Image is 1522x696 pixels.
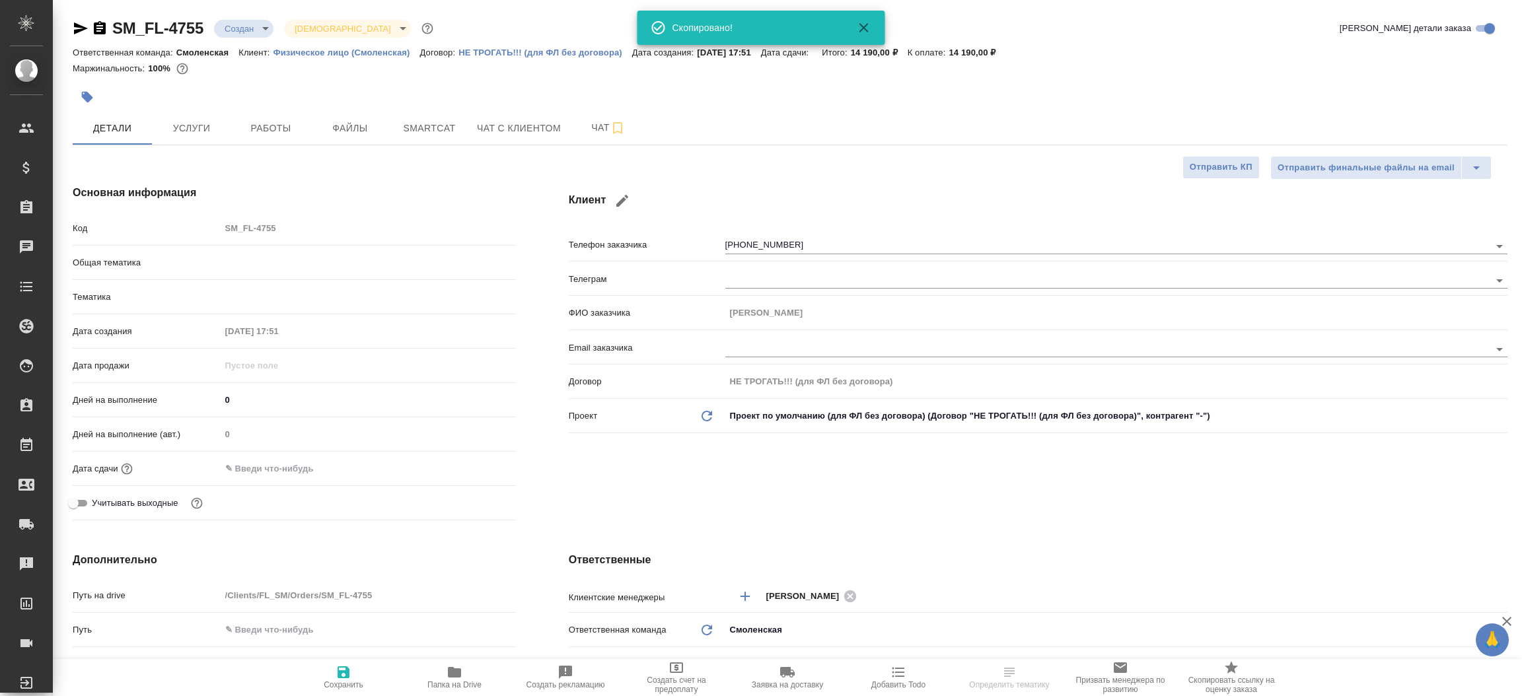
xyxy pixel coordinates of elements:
input: Пустое поле [725,372,1507,391]
p: 14 190,00 ₽ [851,48,908,57]
div: ​ [221,286,516,308]
input: ✎ Введи что-нибудь [221,459,336,478]
button: Скопировать ссылку для ЯМессенджера [73,20,89,36]
span: Smartcat [398,120,461,137]
button: Доп статусы указывают на важность/срочность заказа [419,20,436,37]
button: Open [1500,595,1503,598]
span: Учитывать выходные [92,497,178,510]
span: Заявка на доставку [752,680,823,689]
input: Пустое поле [725,303,1507,322]
span: Отправить КП [1190,160,1252,175]
p: Проект [569,409,598,423]
button: Если добавить услуги и заполнить их объемом, то дата рассчитается автоматически [118,460,135,477]
input: ✎ Введи что-нибудь [221,620,516,639]
span: Скопировать ссылку на оценку заказа [1184,676,1279,694]
p: Итого: [822,48,850,57]
button: Отправить КП [1182,156,1260,179]
p: Клиентские менеджеры [569,591,725,604]
span: Детали [81,120,144,137]
h4: Клиент [569,185,1507,217]
p: Дата продажи [73,359,221,372]
h4: Дополнительно [73,552,516,568]
p: Смоленская [176,48,239,57]
span: 🙏 [1481,626,1504,654]
button: Добавить Todo [843,659,954,696]
div: split button [1270,156,1492,180]
p: Ответственная команда: [73,48,176,57]
div: Скопировано! [672,21,838,34]
p: Договор: [420,48,459,57]
span: Папка на Drive [427,680,482,689]
button: Добавить менеджера [729,580,761,612]
p: Ответственная команда [569,623,667,637]
p: Дней на выполнение (авт.) [73,428,221,441]
input: Пустое поле [221,425,516,444]
input: Пустое поле [221,219,516,238]
button: Скопировать ссылку на оценку заказа [1176,659,1287,696]
p: Клиент: [238,48,273,57]
svg: Подписаться [610,120,626,136]
div: ✎ Введи что-нибудь [221,653,516,676]
p: Дата создания [73,325,221,338]
button: Создать рекламацию [510,659,621,696]
input: ✎ Введи что-нибудь [221,390,516,409]
button: Папка на Drive [399,659,510,696]
p: Направление услуг [73,658,221,671]
button: [DEMOGRAPHIC_DATA] [291,23,394,34]
button: Заявка на доставку [732,659,843,696]
p: Дата сдачи: [761,48,812,57]
button: 0.00 RUB; [174,60,191,77]
span: Отправить финальные файлы на email [1278,160,1455,176]
input: Пустое поле [221,322,336,341]
a: Физическое лицо (Смоленская) [273,46,419,57]
div: Создан [284,20,410,38]
p: К оплате: [908,48,949,57]
button: 🙏 [1476,623,1509,656]
div: ✎ Введи что-нибудь [225,658,500,671]
button: Создать счет на предоплату [621,659,732,696]
span: Призвать менеджера по развитию [1073,676,1168,694]
span: Работы [239,120,303,137]
p: Маржинальность: [73,63,148,73]
p: Дата сдачи [73,462,118,475]
h4: Основная информация [73,185,516,201]
span: Определить тематику [969,680,1049,689]
p: Путь [73,623,221,637]
div: Создан [214,20,273,38]
button: Open [1490,340,1509,359]
button: Добавить тэг [73,83,102,112]
span: Сохранить [324,680,363,689]
p: Email заказчика [569,341,725,355]
span: Чат [577,120,640,136]
p: 14 190,00 ₽ [949,48,1005,57]
span: Создать рекламацию [526,680,605,689]
p: ФИО заказчика [569,306,725,320]
button: Определить тематику [954,659,1065,696]
input: Пустое поле [221,356,336,375]
button: Выбери, если сб и вс нужно считать рабочими днями для выполнения заказа. [188,495,205,512]
span: Услуги [160,120,223,137]
p: Дней на выполнение [73,394,221,407]
h4: Ответственные [569,552,1507,568]
button: Призвать менеджера по развитию [1065,659,1176,696]
button: Сохранить [288,659,399,696]
p: Дата создания: [632,48,697,57]
button: Создан [221,23,258,34]
p: Код [73,222,221,235]
span: Чат с клиентом [477,120,561,137]
span: Добавить Todo [871,680,925,689]
p: 100% [148,63,174,73]
span: Создать счет на предоплату [629,676,724,694]
div: ​ [221,252,516,274]
p: НЕ ТРОГАТЬ!!! (для ФЛ без договора) [458,48,632,57]
div: [PERSON_NAME] [766,588,861,604]
a: SM_FL-4755 [112,19,203,37]
p: Тематика [73,291,221,304]
span: [PERSON_NAME] [766,590,848,603]
p: Физическое лицо (Смоленская) [273,48,419,57]
button: Отправить финальные файлы на email [1270,156,1462,180]
span: Файлы [318,120,382,137]
span: Проектная группа [588,658,660,671]
p: [DATE] 17:51 [697,48,761,57]
button: Open [1490,271,1509,290]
